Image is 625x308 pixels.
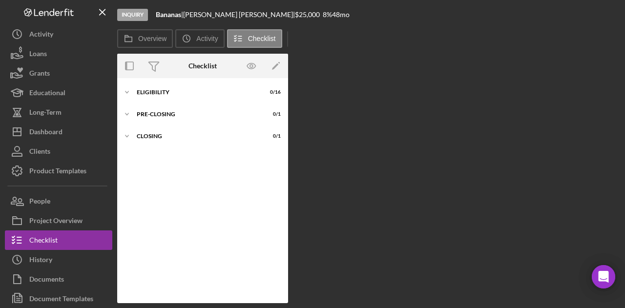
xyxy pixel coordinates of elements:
div: Product Templates [29,161,86,183]
label: Overview [138,35,167,42]
button: Grants [5,63,112,83]
button: People [5,191,112,211]
button: Long-Term [5,103,112,122]
div: History [29,250,52,272]
div: Open Intercom Messenger [592,265,615,288]
div: Activity [29,24,53,46]
div: Documents [29,269,64,291]
button: Documents [5,269,112,289]
div: Checklist [188,62,217,70]
div: ELIGIBILITY [137,89,256,95]
label: Activity [196,35,218,42]
div: 48 mo [332,11,350,19]
label: Checklist [248,35,276,42]
button: Activity [175,29,224,48]
button: Product Templates [5,161,112,181]
div: Clients [29,142,50,164]
button: History [5,250,112,269]
div: Closing [137,133,256,139]
div: Pre-Closing [137,111,256,117]
div: Loans [29,44,47,66]
div: 0 / 1 [263,111,281,117]
button: Checklist [227,29,282,48]
div: Checklist [29,230,58,252]
div: Grants [29,63,50,85]
div: 0 / 1 [263,133,281,139]
button: Educational [5,83,112,103]
div: Inquiry [117,9,148,21]
button: Clients [5,142,112,161]
button: Overview [117,29,173,48]
div: Project Overview [29,211,83,233]
div: [PERSON_NAME] [PERSON_NAME] | [183,11,295,19]
div: Educational [29,83,65,105]
span: $25,000 [295,10,320,19]
b: Bananas [156,10,181,19]
button: Loans [5,44,112,63]
div: 0 / 16 [263,89,281,95]
div: 8 % [323,11,332,19]
div: People [29,191,50,213]
button: Checklist [5,230,112,250]
button: Project Overview [5,211,112,230]
div: | [156,11,183,19]
button: Activity [5,24,112,44]
div: Long-Term [29,103,62,124]
button: Dashboard [5,122,112,142]
div: Dashboard [29,122,62,144]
